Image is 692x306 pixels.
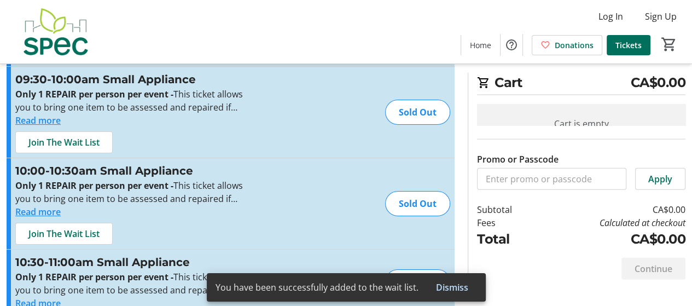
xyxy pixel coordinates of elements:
span: Log In [598,10,623,23]
button: Cart [659,34,679,54]
img: SPEC's Logo [7,4,104,59]
button: Help [501,34,522,56]
span: Dismiss [436,281,468,294]
div: Cart is empty [477,104,685,143]
span: Home [470,39,491,51]
button: Read more [15,114,61,127]
span: Donations [555,39,594,51]
strong: Only 1 REPAIR per person per event - [15,180,173,192]
strong: Only 1 REPAIR per person per event - [15,88,173,100]
td: Fees [477,216,537,229]
input: Enter promo or passcode [477,168,626,190]
span: Join The Wait List [28,136,100,149]
span: CA$0.00 [630,73,685,93]
div: You have been successfully added to the wait list. [207,273,423,302]
span: Join The Wait List [28,227,100,240]
label: Promo or Passcode [477,153,559,166]
button: Read more [15,205,61,218]
h3: 10:00-10:30am Small Appliance [15,163,254,179]
p: This ticket allows you to bring one item to be assessed and repaired if possible at the time stated. [15,88,254,114]
p: This ticket allows you to bring one item to be assessed and repaired if possible at the time stated. [15,179,254,205]
h3: 10:30-11:00am Small Appliance [15,254,254,270]
td: CA$0.00 [538,229,685,249]
span: Sign Up [645,10,677,23]
td: Total [477,229,537,249]
td: Calculated at checkout [538,216,685,229]
td: CA$0.00 [538,203,685,216]
span: Tickets [615,39,642,51]
span: Apply [648,172,672,186]
h2: Cart [477,73,685,95]
p: This ticket allows you to bring one item to be assessed and repaired if possible at the time stated. [15,270,254,297]
h3: 09:30-10:00am Small Appliance [15,71,254,88]
td: Subtotal [477,203,537,216]
strong: Only 1 REPAIR per person per event - [15,271,173,283]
